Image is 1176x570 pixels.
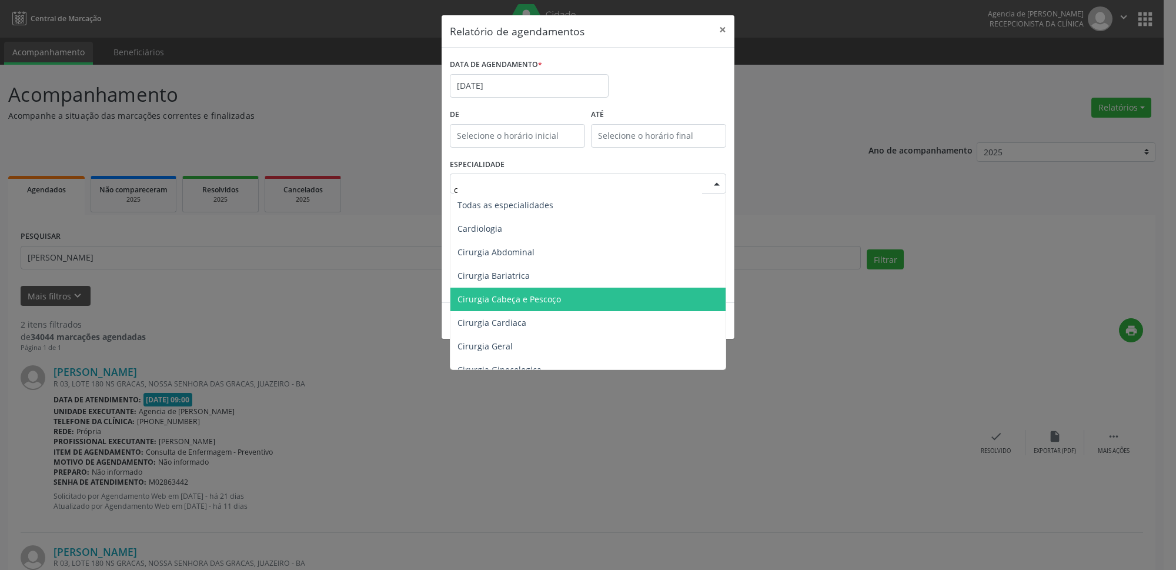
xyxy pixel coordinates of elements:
[457,364,542,375] span: Cirurgia Ginecologica
[450,24,584,39] h5: Relatório de agendamentos
[457,223,502,234] span: Cardiologia
[450,106,585,124] label: De
[450,56,542,74] label: DATA DE AGENDAMENTO
[591,124,726,148] input: Selecione o horário final
[457,270,530,281] span: Cirurgia Bariatrica
[450,156,505,174] label: ESPECIALIDADE
[591,106,726,124] label: ATÉ
[450,74,609,98] input: Selecione uma data ou intervalo
[457,246,534,258] span: Cirurgia Abdominal
[457,294,561,305] span: Cirurgia Cabeça e Pescoço
[711,15,734,44] button: Close
[457,199,553,211] span: Todas as especialidades
[450,124,585,148] input: Selecione o horário inicial
[457,317,526,328] span: Cirurgia Cardiaca
[457,341,513,352] span: Cirurgia Geral
[454,178,702,201] input: Seleciona uma especialidade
